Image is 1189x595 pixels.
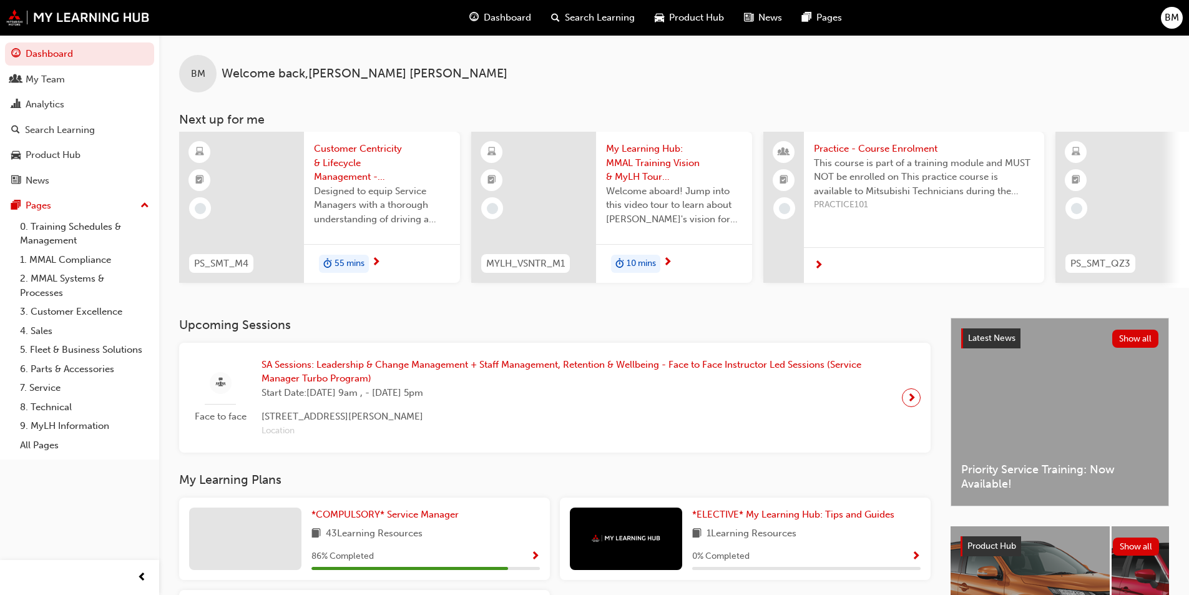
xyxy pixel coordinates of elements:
[335,257,365,271] span: 55 mins
[323,256,332,272] span: duration-icon
[487,144,496,160] span: learningResourceType_ELEARNING-icon
[5,42,154,66] a: Dashboard
[11,74,21,86] span: people-icon
[5,119,154,142] a: Search Learning
[5,68,154,91] a: My Team
[907,389,916,406] span: next-icon
[1161,7,1183,29] button: BM
[15,217,154,250] a: 0. Training Schedules & Management
[565,11,635,25] span: Search Learning
[692,509,894,520] span: *ELECTIVE* My Learning Hub: Tips and Guides
[15,378,154,398] a: 7. Service
[802,10,811,26] span: pages-icon
[792,5,852,31] a: pages-iconPages
[11,99,21,111] span: chart-icon
[758,11,782,25] span: News
[179,132,460,283] a: PS_SMT_M4Customer Centricity & Lifecycle Management - eLearning Module (Service Manager Turbo Pro...
[191,67,205,81] span: BM
[763,132,1044,283] a: Practice - Course EnrolmentThis course is part of a training module and MUST NOT be enrolled on T...
[471,132,752,283] a: MYLH_VSNTR_M1My Learning Hub: MMAL Training Vision & MyLH Tour (Elective)Welcome aboard! Jump int...
[11,125,20,136] span: search-icon
[314,184,450,227] span: Designed to equip Service Managers with a thorough understanding of driving a Customer centric cu...
[15,360,154,379] a: 6. Parts & Accessories
[311,549,374,564] span: 86 % Completed
[11,49,21,60] span: guage-icon
[551,10,560,26] span: search-icon
[15,322,154,341] a: 4. Sales
[779,203,790,214] span: learningRecordVerb_NONE-icon
[911,549,921,564] button: Show Progress
[669,11,724,25] span: Product Hub
[780,172,788,189] span: booktick-icon
[606,184,742,227] span: Welcome aboard! Jump into this video tour to learn about [PERSON_NAME]'s vision for your learning...
[216,375,225,391] span: sessionType_FACE_TO_FACE-icon
[222,67,507,81] span: Welcome back , [PERSON_NAME] [PERSON_NAME]
[961,328,1158,348] a: Latest NewsShow all
[1070,257,1130,271] span: PS_SMT_QZ3
[15,269,154,302] a: 2. MMAL Systems & Processes
[179,473,931,487] h3: My Learning Plans
[645,5,734,31] a: car-iconProduct Hub
[692,508,899,522] a: *ELECTIVE* My Learning Hub: Tips and Guides
[1165,11,1179,25] span: BM
[911,551,921,563] span: Show Progress
[487,172,496,189] span: booktick-icon
[26,148,81,162] div: Product Hub
[326,526,423,542] span: 43 Learning Resources
[262,358,892,386] span: SA Sessions: Leadership & Change Management + Staff Management, Retention & Wellbeing - Face to F...
[606,142,742,184] span: My Learning Hub: MMAL Training Vision & MyLH Tour (Elective)
[459,5,541,31] a: guage-iconDashboard
[707,526,796,542] span: 1 Learning Resources
[195,144,204,160] span: learningResourceType_ELEARNING-icon
[627,257,656,271] span: 10 mins
[692,526,702,542] span: book-icon
[692,549,750,564] span: 0 % Completed
[26,72,65,87] div: My Team
[615,256,624,272] span: duration-icon
[814,260,823,272] span: next-icon
[137,570,147,586] span: prev-icon
[816,11,842,25] span: Pages
[189,353,921,443] a: Face to faceSA Sessions: Leadership & Change Management + Staff Management, Retention & Wellbeing...
[15,340,154,360] a: 5. Fleet & Business Solutions
[734,5,792,31] a: news-iconNews
[961,536,1159,556] a: Product HubShow all
[262,424,892,438] span: Location
[15,436,154,455] a: All Pages
[15,250,154,270] a: 1. MMAL Compliance
[469,10,479,26] span: guage-icon
[487,203,498,214] span: learningRecordVerb_NONE-icon
[1113,538,1160,556] button: Show all
[814,142,1034,156] span: Practice - Course Enrolment
[371,257,381,268] span: next-icon
[5,144,154,167] a: Product Hub
[655,10,664,26] span: car-icon
[5,93,154,116] a: Analytics
[189,410,252,424] span: Face to face
[663,257,672,268] span: next-icon
[5,194,154,217] button: Pages
[486,257,565,271] span: MYLH_VSNTR_M1
[26,199,51,213] div: Pages
[780,144,788,160] span: people-icon
[195,203,206,214] span: learningRecordVerb_NONE-icon
[26,97,64,112] div: Analytics
[1072,172,1080,189] span: booktick-icon
[11,150,21,161] span: car-icon
[11,200,21,212] span: pages-icon
[140,198,149,214] span: up-icon
[194,257,248,271] span: PS_SMT_M4
[262,386,892,400] span: Start Date: [DATE] 9am , - [DATE] 5pm
[744,10,753,26] span: news-icon
[15,416,154,436] a: 9. MyLH Information
[26,174,49,188] div: News
[195,172,204,189] span: booktick-icon
[179,318,931,332] h3: Upcoming Sessions
[961,463,1158,491] span: Priority Service Training: Now Available!
[951,318,1169,506] a: Latest NewsShow allPriority Service Training: Now Available!
[6,9,150,26] img: mmal
[484,11,531,25] span: Dashboard
[1112,330,1159,348] button: Show all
